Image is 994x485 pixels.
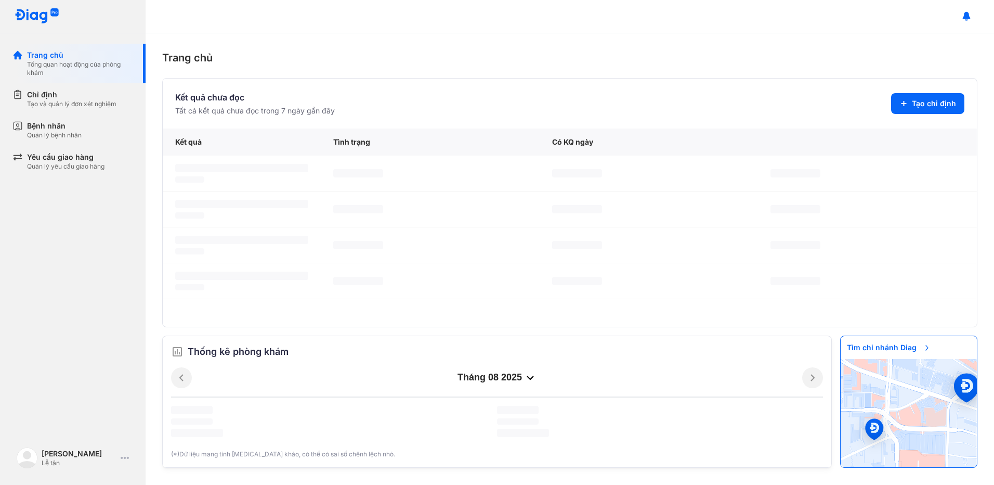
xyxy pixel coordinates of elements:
span: ‌ [770,277,820,285]
span: ‌ [175,284,204,290]
div: Trang chủ [27,50,133,60]
span: ‌ [175,176,204,183]
div: [PERSON_NAME] [42,449,116,459]
span: ‌ [175,248,204,254]
span: ‌ [175,272,308,280]
div: Có KQ ngày [540,129,758,156]
span: ‌ [175,200,308,208]
span: ‌ [175,164,308,172]
span: ‌ [171,406,213,414]
span: ‌ [175,236,308,244]
span: ‌ [552,205,602,213]
img: logo [15,8,59,24]
span: ‌ [333,205,383,213]
span: Tìm chi nhánh Diag [841,336,937,359]
span: ‌ [171,429,223,437]
span: Thống kê phòng khám [188,344,289,359]
div: Lễ tân [42,459,116,467]
div: Kết quả [163,129,321,156]
span: ‌ [497,418,539,425]
div: Tất cả kết quả chưa đọc trong 7 ngày gần đây [175,106,335,116]
button: Tạo chỉ định [891,93,964,114]
span: ‌ [770,169,820,177]
span: ‌ [333,277,383,285]
div: Quản lý bệnh nhân [27,131,82,139]
div: Bệnh nhân [27,121,82,131]
span: ‌ [497,406,539,414]
span: ‌ [770,205,820,213]
div: Kết quả chưa đọc [175,91,335,104]
span: ‌ [333,169,383,177]
span: ‌ [175,212,204,219]
span: ‌ [171,418,213,425]
span: ‌ [497,429,549,437]
span: ‌ [552,277,602,285]
img: order.5a6da16c.svg [171,346,184,358]
span: ‌ [770,241,820,249]
span: ‌ [552,169,602,177]
img: logo [17,448,37,468]
div: Trang chủ [162,50,977,66]
div: Tổng quan hoạt động của phòng khám [27,60,133,77]
span: ‌ [552,241,602,249]
div: Yêu cầu giao hàng [27,152,104,162]
div: Quản lý yêu cầu giao hàng [27,162,104,171]
span: ‌ [333,241,383,249]
span: Tạo chỉ định [912,98,956,109]
div: tháng 08 2025 [192,372,802,384]
div: Tạo và quản lý đơn xét nghiệm [27,100,116,108]
div: Chỉ định [27,90,116,100]
div: Tình trạng [321,129,540,156]
div: (*)Dữ liệu mang tính [MEDICAL_DATA] khảo, có thể có sai số chênh lệch nhỏ. [171,450,823,459]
